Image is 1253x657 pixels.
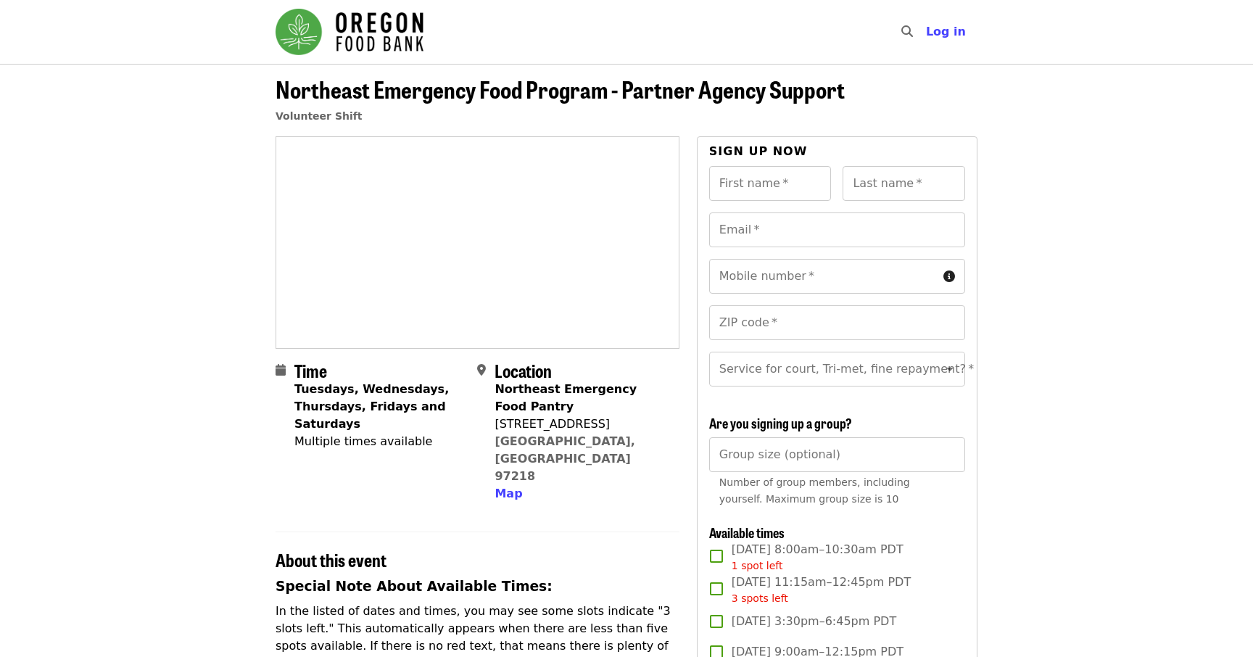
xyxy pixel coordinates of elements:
a: [GEOGRAPHIC_DATA], [GEOGRAPHIC_DATA] 97218 [495,434,635,483]
img: Oregon Food Bank - Home [276,9,423,55]
i: circle-info icon [943,270,955,284]
span: [DATE] 3:30pm–6:45pm PDT [732,613,896,630]
span: Northeast Emergency Food Program - Partner Agency Support [276,72,845,106]
strong: Tuesdays, Wednesdays, Thursdays, Fridays and Saturdays [294,382,449,431]
div: Multiple times available [294,433,466,450]
input: Mobile number [709,259,938,294]
span: Time [294,358,327,383]
span: [DATE] 8:00am–10:30am PDT [732,541,903,574]
i: map-marker-alt icon [477,363,486,377]
span: 3 spots left [732,592,788,604]
div: [STREET_ADDRESS] [495,416,667,433]
input: Search [922,15,933,49]
strong: Special Note About Available Times: [276,579,553,594]
input: Last name [843,166,965,201]
span: Available times [709,523,785,542]
input: First name [709,166,832,201]
button: Open [940,359,960,379]
input: ZIP code [709,305,965,340]
span: About this event [276,547,386,572]
input: [object Object] [709,437,965,472]
span: Are you signing up a group? [709,413,852,432]
span: Number of group members, including yourself. Maximum group size is 10 [719,476,910,505]
span: [DATE] 11:15am–12:45pm PDT [732,574,911,606]
span: Sign up now [709,144,808,158]
strong: Northeast Emergency Food Pantry [495,382,637,413]
span: Location [495,358,552,383]
input: Email [709,212,965,247]
i: calendar icon [276,363,286,377]
i: search icon [901,25,913,38]
button: Log in [914,17,977,46]
span: 1 spot left [732,560,783,571]
span: Log in [926,25,966,38]
a: Volunteer Shift [276,110,363,122]
span: Map [495,487,522,500]
button: Map [495,485,522,503]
